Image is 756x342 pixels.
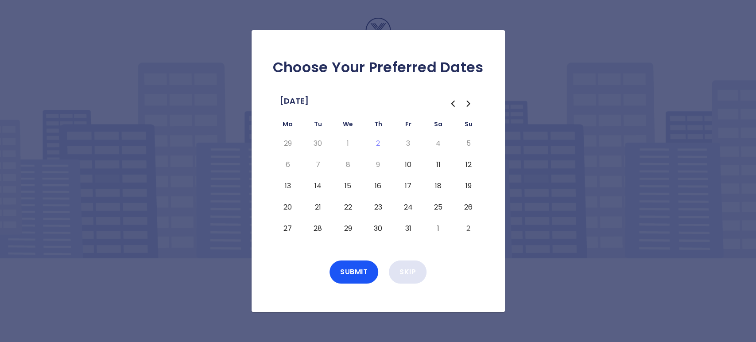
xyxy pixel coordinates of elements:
button: Thursday, October 30th, 2025 [370,222,386,236]
button: Go to the Previous Month [445,96,461,112]
button: Wednesday, October 15th, 2025 [340,179,356,193]
button: Monday, October 6th, 2025 [280,158,296,172]
button: Tuesday, October 28th, 2025 [310,222,326,236]
button: Thursday, October 9th, 2025 [370,158,386,172]
button: Monday, October 27th, 2025 [280,222,296,236]
th: Sunday [454,119,484,133]
img: Logo [334,18,423,62]
button: Friday, October 31st, 2025 [400,222,416,236]
button: Monday, October 20th, 2025 [280,200,296,214]
th: Friday [393,119,423,133]
th: Saturday [423,119,454,133]
button: Sunday, October 19th, 2025 [461,179,477,193]
button: Sunday, October 12th, 2025 [461,158,477,172]
button: Go to the Next Month [461,96,477,112]
button: Saturday, October 11th, 2025 [430,158,446,172]
button: Tuesday, October 7th, 2025 [310,158,326,172]
button: Sunday, October 26th, 2025 [461,200,477,214]
button: Friday, October 3rd, 2025 [400,136,416,151]
button: Friday, October 10th, 2025 [400,158,416,172]
button: Tuesday, October 14th, 2025 [310,179,326,193]
button: Friday, October 17th, 2025 [400,179,416,193]
button: Monday, October 13th, 2025 [280,179,296,193]
button: Saturday, October 4th, 2025 [430,136,446,151]
button: Thursday, October 23rd, 2025 [370,200,386,214]
th: Thursday [363,119,393,133]
table: October 2025 [273,119,484,239]
button: Tuesday, September 30th, 2025 [310,136,326,151]
th: Monday [273,119,303,133]
th: Wednesday [333,119,363,133]
button: Wednesday, October 8th, 2025 [340,158,356,172]
button: Tuesday, October 21st, 2025 [310,200,326,214]
button: Skip [389,260,426,284]
button: Submit [330,260,378,284]
button: Wednesday, October 1st, 2025 [340,136,356,151]
button: Sunday, October 5th, 2025 [461,136,477,151]
button: Thursday, October 16th, 2025 [370,179,386,193]
button: Friday, October 24th, 2025 [400,200,416,214]
button: Saturday, November 1st, 2025 [430,222,446,236]
button: Sunday, November 2nd, 2025 [461,222,477,236]
button: Today, Thursday, October 2nd, 2025 [370,136,386,151]
button: Wednesday, October 22nd, 2025 [340,200,356,214]
button: Saturday, October 25th, 2025 [430,200,446,214]
th: Tuesday [303,119,333,133]
button: Saturday, October 18th, 2025 [430,179,446,193]
span: [DATE] [280,94,309,108]
h2: Choose Your Preferred Dates [266,58,491,76]
button: Monday, September 29th, 2025 [280,136,296,151]
button: Wednesday, October 29th, 2025 [340,222,356,236]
